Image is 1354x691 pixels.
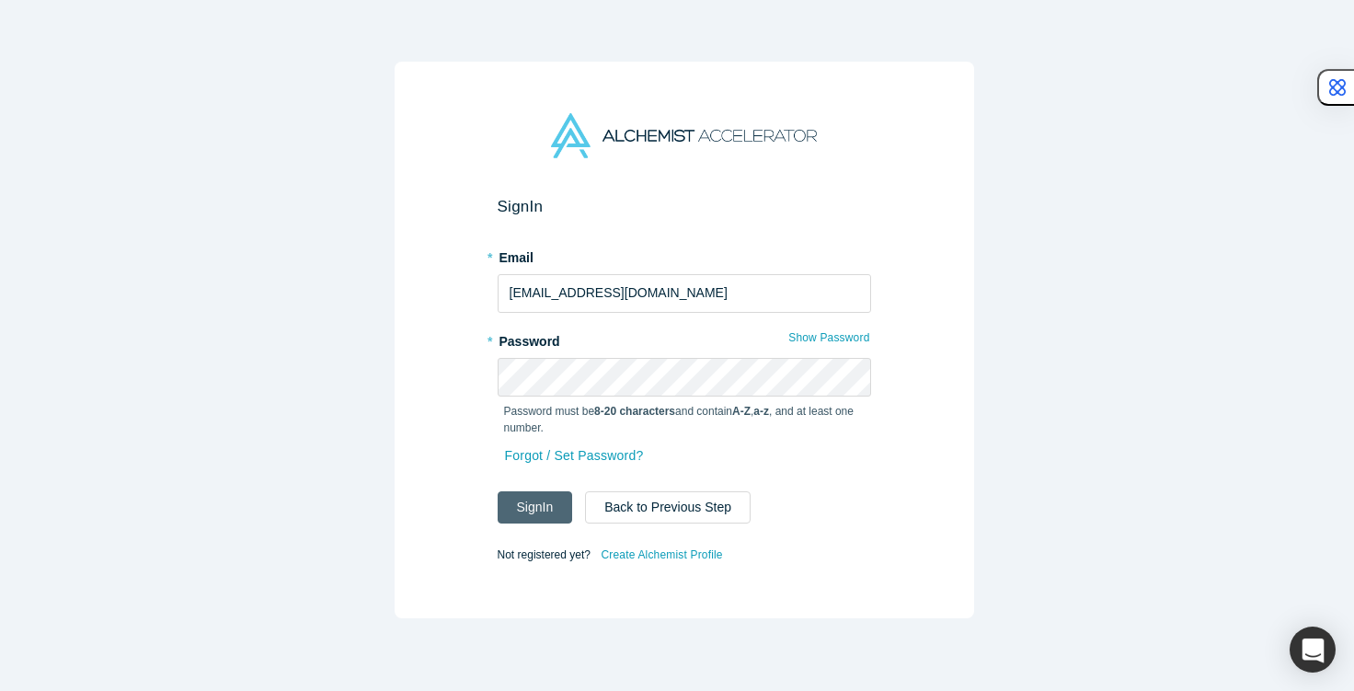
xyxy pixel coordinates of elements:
span: Not registered yet? [498,547,591,560]
button: Show Password [787,326,870,350]
a: Forgot / Set Password? [504,440,645,472]
button: Back to Previous Step [585,491,751,524]
label: Email [498,242,871,268]
label: Password [498,326,871,351]
button: SignIn [498,491,573,524]
h2: Sign In [498,197,871,216]
a: Create Alchemist Profile [600,543,723,567]
strong: A-Z [732,405,751,418]
strong: a-z [753,405,769,418]
strong: 8-20 characters [594,405,675,418]
p: Password must be and contain , , and at least one number. [504,403,865,436]
img: Alchemist Accelerator Logo [551,113,816,158]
